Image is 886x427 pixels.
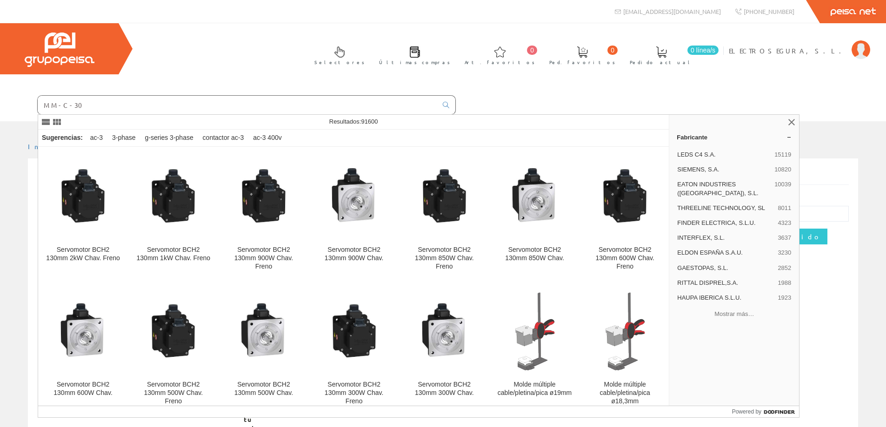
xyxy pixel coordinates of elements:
[673,306,795,322] button: Mostrar más…
[677,264,774,272] span: GAESTOPAS, S.L.
[677,234,774,242] span: INTERFLEX, S.L.
[38,96,437,114] input: Buscar ...
[630,58,693,67] span: Pedido actual
[46,294,120,369] img: Servomotor BCH2 130mm 600W Chav.
[219,282,308,416] a: Servomotor BCH2 130mm 500W Chav. Servomotor BCH2 130mm 500W Chav.
[677,165,771,174] span: SIEMENS, S.A.
[87,130,107,146] div: ac-3
[370,39,455,71] a: Últimas compras
[729,39,870,47] a: ELECTROSEGURA, S.L.
[317,381,392,406] div: Servomotor BCH2 130mm 300W Chav. Freno
[407,381,482,397] div: Servomotor BCH2 130mm 300W Chav.
[226,159,301,234] img: Servomotor BCH2 130mm 900W Chav. Freno
[677,180,771,197] span: EATON INDUSTRIES ([GEOGRAPHIC_DATA]), S.L.
[305,39,369,71] a: Selectores
[587,381,662,406] div: Molde múltiple cable/pletina/pica ø18,3mm
[580,282,670,416] a: Molde múltiple cable/pletina/pica ø18,3mm Molde múltiple cable/pletina/pica ø18,3mm
[249,130,285,146] div: ac-3 400v
[226,246,301,271] div: Servomotor BCH2 130mm 900W Chav. Freno
[687,46,719,55] span: 0 línea/s
[677,279,774,287] span: RITTAL DISPREL,S.A.
[732,407,761,416] span: Powered by
[136,294,211,369] img: Servomotor BCH2 130mm 500W Chav. Freno
[38,131,85,145] div: Sugerencias:
[774,180,791,197] span: 10039
[607,46,618,55] span: 0
[407,294,482,369] img: Servomotor BCH2 130mm 300W Chav.
[677,249,774,257] span: ELDON ESPAÑA S.A.U.
[314,58,365,67] span: Selectores
[778,249,791,257] span: 3230
[778,204,791,212] span: 8011
[400,282,489,416] a: Servomotor BCH2 130mm 300W Chav. Servomotor BCH2 130mm 300W Chav.
[136,159,211,234] img: Servomotor BCH2 130mm 1kW Chav. Freno
[732,406,799,417] a: Powered by
[549,58,615,67] span: Ped. favoritos
[400,147,489,282] a: Servomotor BCH2 130mm 850W Chav. Freno Servomotor BCH2 130mm 850W Chav. Freno
[490,147,580,282] a: Servomotor BCH2 130mm 850W Chav. Servomotor BCH2 130mm 850W Chav.
[317,294,392,369] img: Servomotor BCH2 130mm 300W Chav. Freno
[38,147,128,282] a: Servomotor BCH2 130mm 2kW Chav. Freno Servomotor BCH2 130mm 2kW Chav. Freno
[128,147,218,282] a: Servomotor BCH2 130mm 1kW Chav. Freno Servomotor BCH2 130mm 1kW Chav. Freno
[778,219,791,227] span: 4323
[317,246,392,263] div: Servomotor BCH2 130mm 900W Chav.
[677,204,774,212] span: THREELINE TECHNOLOGY, SL
[38,282,128,416] a: Servomotor BCH2 130mm 600W Chav. Servomotor BCH2 130mm 600W Chav.
[309,147,399,282] a: Servomotor BCH2 130mm 900W Chav. Servomotor BCH2 130mm 900W Chav.
[497,246,572,263] div: Servomotor BCH2 130mm 850W Chav.
[317,159,392,234] img: Servomotor BCH2 130mm 900W Chav.
[774,165,791,174] span: 10820
[490,282,580,416] a: Molde múltiple cable/pletina/pica ø19mm Molde múltiple cable/pletina/pica ø19mm
[527,46,537,55] span: 0
[587,246,662,271] div: Servomotor BCH2 130mm 600W Chav. Freno
[108,130,140,146] div: 3-phase
[774,151,791,159] span: 15119
[465,58,535,67] span: Art. favoritos
[136,246,211,263] div: Servomotor BCH2 130mm 1kW Chav. Freno
[361,118,378,125] span: 91600
[778,234,791,242] span: 3637
[219,147,308,282] a: Servomotor BCH2 130mm 900W Chav. Freno Servomotor BCH2 130mm 900W Chav. Freno
[407,159,482,234] img: Servomotor BCH2 130mm 850W Chav. Freno
[580,147,670,282] a: Servomotor BCH2 130mm 600W Chav. Freno Servomotor BCH2 130mm 600W Chav. Freno
[778,279,791,287] span: 1988
[141,130,197,146] div: g-series 3-phase
[309,282,399,416] a: Servomotor BCH2 130mm 300W Chav. Freno Servomotor BCH2 130mm 300W Chav. Freno
[379,58,450,67] span: Últimas compras
[620,39,721,71] a: 0 línea/s Pedido actual
[199,130,248,146] div: contactor ac-3
[46,381,120,397] div: Servomotor BCH2 130mm 600W Chav.
[136,381,211,406] div: Servomotor BCH2 130mm 500W Chav. Freno
[778,264,791,272] span: 2852
[778,294,791,302] span: 1923
[226,294,301,369] img: Servomotor BCH2 130mm 500W Chav.
[25,33,94,67] img: Grupo Peisa
[587,159,662,234] img: Servomotor BCH2 130mm 600W Chav. Freno
[623,7,721,15] span: [EMAIL_ADDRESS][DOMAIN_NAME]
[497,381,572,397] div: Molde múltiple cable/pletina/pica ø19mm
[729,46,847,55] span: ELECTROSEGURA, S.L.
[329,118,378,125] span: Resultados:
[46,246,120,263] div: Servomotor BCH2 130mm 2kW Chav. Freno
[407,246,482,271] div: Servomotor BCH2 130mm 850W Chav. Freno
[514,289,556,373] img: Molde múltiple cable/pletina/pica ø19mm
[677,219,774,227] span: FINDER ELECTRICA, S.L.U.
[604,289,646,373] img: Molde múltiple cable/pletina/pica ø18,3mm
[226,381,301,397] div: Servomotor BCH2 130mm 500W Chav.
[677,294,774,302] span: HAUPA IBERICA S.L.U.
[677,151,771,159] span: LEDS C4 S.A.
[744,7,794,15] span: [PHONE_NUMBER]
[497,159,572,234] img: Servomotor BCH2 130mm 850W Chav.
[28,142,67,151] a: Inicio
[669,130,799,145] a: Fabricante
[128,282,218,416] a: Servomotor BCH2 130mm 500W Chav. Freno Servomotor BCH2 130mm 500W Chav. Freno
[46,159,120,234] img: Servomotor BCH2 130mm 2kW Chav. Freno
